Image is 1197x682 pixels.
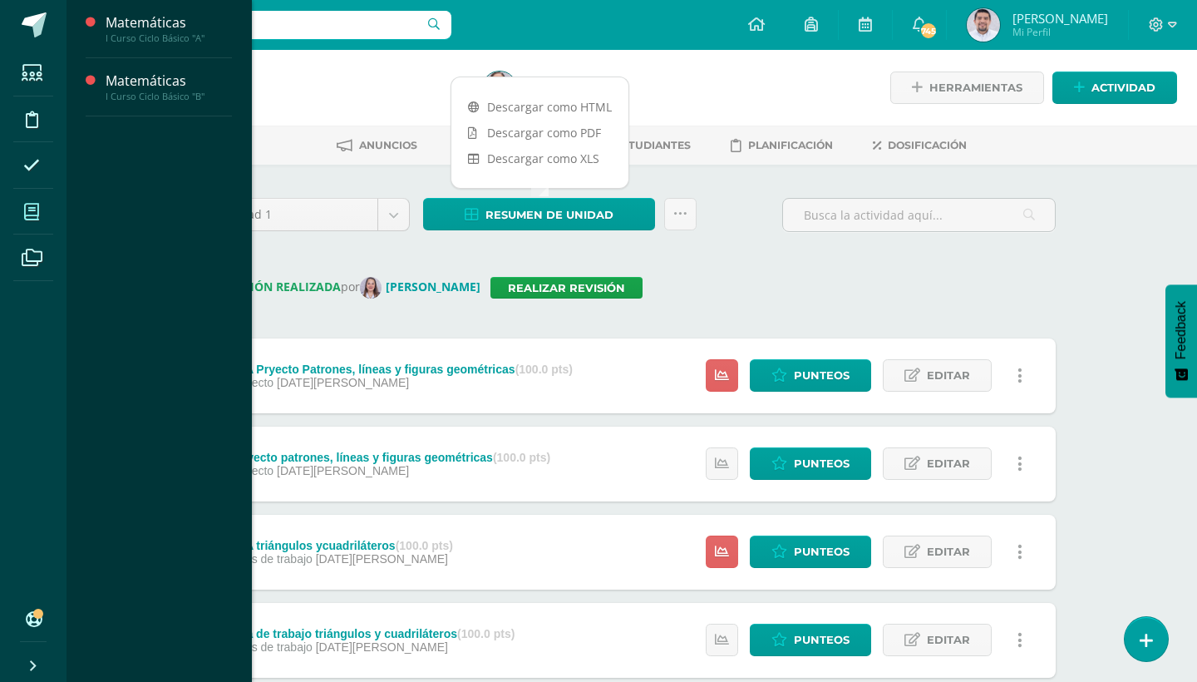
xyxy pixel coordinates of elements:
[927,448,970,479] span: Editar
[515,363,573,376] strong: (100.0 pts)
[209,199,409,230] a: Unidad 1
[359,139,417,151] span: Anuncios
[106,32,232,44] div: I Curso Ciclo Básico "A"
[750,536,871,568] a: Punteos
[927,536,970,567] span: Editar
[919,22,938,40] span: 745
[1165,284,1197,398] button: Feedback - Mostrar encuesta
[277,464,409,477] span: [DATE][PERSON_NAME]
[783,199,1055,231] input: Busca la actividad aquí...
[316,640,448,654] span: [DATE][PERSON_NAME]
[750,359,871,392] a: Punteos
[386,279,480,294] strong: [PERSON_NAME]
[208,277,1056,299] div: por
[1174,301,1189,359] span: Feedback
[360,277,382,299] img: ef095578ac842efffeb56a32a92e5543.png
[750,447,871,480] a: Punteos
[316,552,448,566] span: [DATE][PERSON_NAME]
[106,72,232,91] div: Matemáticas
[794,625,850,655] span: Punteos
[929,72,1022,103] span: Herramientas
[106,72,232,102] a: MatemáticasI Curso Ciclo Básico "B"
[490,277,643,299] a: Realizar revisión
[927,625,970,655] span: Editar
[873,132,967,159] a: Dosificación
[451,94,628,120] a: Descargar como HTML
[927,360,970,391] span: Editar
[485,200,613,230] span: Resumen de unidad
[208,279,341,294] strong: REVISIÓN REALIZADA
[130,91,463,107] div: Primero Primaria 'A'
[794,360,850,391] span: Punteos
[493,451,550,464] strong: (100.0 pts)
[731,132,833,159] a: Planificación
[228,451,550,464] div: Proyecto patrones, líneas y figuras geométricas
[591,132,691,159] a: Estudiantes
[794,536,850,567] span: Punteos
[106,13,232,44] a: MatemáticasI Curso Ciclo Básico "A"
[483,72,516,105] img: 722048b0a46bd8ca52f339fff15bb86c.png
[228,363,573,376] div: PMA Pryecto Patrones, líneas y figuras geométricas
[277,376,409,389] span: [DATE][PERSON_NAME]
[967,8,1000,42] img: 128a2339fae2614ebf483c496f84f6fa.png
[106,91,232,102] div: I Curso Ciclo Básico "B"
[130,68,463,91] h1: Matemáticas
[1091,72,1155,103] span: Actividad
[221,199,365,230] span: Unidad 1
[1012,25,1108,39] span: Mi Perfil
[228,539,453,552] div: PMA triángulos ycuadriláteros
[888,139,967,151] span: Dosificación
[396,539,453,552] strong: (100.0 pts)
[615,139,691,151] span: Estudiantes
[457,627,515,640] strong: (100.0 pts)
[794,448,850,479] span: Punteos
[451,120,628,146] a: Descargar como PDF
[1012,10,1108,27] span: [PERSON_NAME]
[748,139,833,151] span: Planificación
[750,624,871,656] a: Punteos
[337,132,417,159] a: Anuncios
[360,279,490,294] a: [PERSON_NAME]
[451,146,628,171] a: Descargar como XLS
[890,72,1044,104] a: Herramientas
[77,11,451,39] input: Busca un usuario...
[228,627,515,640] div: Hoja de trabajo triángulos y cuadriláteros
[228,640,313,654] span: Hojas de trabajo
[228,552,313,566] span: Hojas de trabajo
[106,13,232,32] div: Matemáticas
[1052,72,1177,104] a: Actividad
[423,198,655,230] a: Resumen de unidad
